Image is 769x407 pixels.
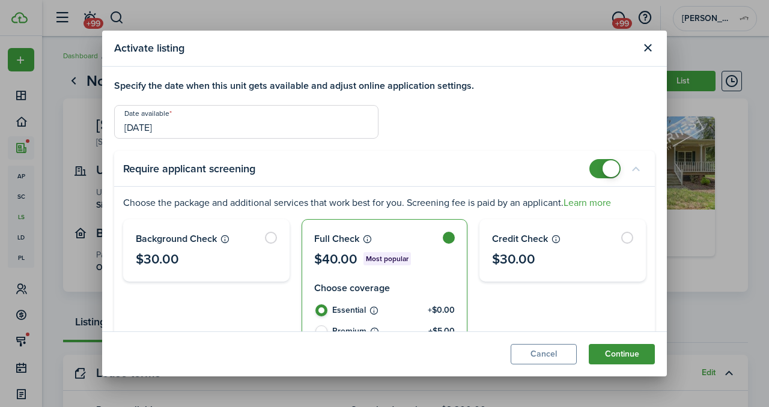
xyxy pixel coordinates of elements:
panel-main-title: Require applicant screening [123,163,255,175]
h4: Choose coverage [314,281,455,295]
h4: Specify the date when this unit gets available and adjust online application settings. [114,79,655,93]
input: mm/dd/yyyy [114,105,378,139]
button: Cancel [511,344,577,364]
modal-title: Activate listing [114,37,634,60]
panel-main-body: Toggle accordion [114,196,655,361]
control-radio-card-title: Premium [332,325,455,337]
a: Learn more [564,196,611,210]
p: Choose the package and additional services that work best for you. Screening fee is paid by an ap... [123,196,646,210]
button: Close modal [637,38,658,58]
span: +$5.00 [428,325,455,337]
span: +$0.00 [428,304,455,316]
button: Continue [589,344,655,364]
control-radio-card-title: Essential [332,304,455,316]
